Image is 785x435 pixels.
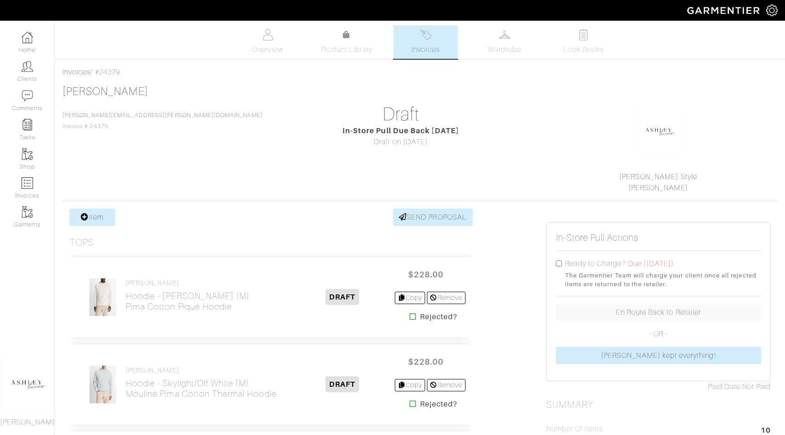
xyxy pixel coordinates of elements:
[683,2,766,18] img: garmentier-logo-header-white-b43fb05a5012e4ada735d5af1a66efaba907eab6374d6393d1fbf88cb4ef424d.png
[262,29,274,40] img: basicinfo-40fd8af6dae0f16599ec9e87c0ef1c0a1fdea2edbe929e3d69a839185d80c458.svg
[636,107,682,153] img: okhkJxsQsug8ErY7G9ypRsDh.png
[22,177,33,189] img: orders-icon-0abe47150d42831381b5fb84f609e132dff9fe21cb692f30cb5eec754e2cba89.png
[289,136,513,147] div: Draft on [DATE]
[321,44,373,55] span: Product Library
[556,328,761,339] p: - OR -
[395,292,426,304] a: Copy
[427,292,465,304] a: Remove
[62,112,263,130] span: Invoice # 24379
[89,278,117,316] img: ACJmNMZWVqSBpCzeZ1H6r2Tb
[252,44,283,55] span: Overview
[420,399,457,410] strong: Rejected?
[289,125,513,136] div: In-Store Pull Due Back [DATE]
[628,260,674,268] span: Due ([DATE])
[393,25,458,59] a: Invoices
[420,29,432,40] img: orders-27d20c2124de7fd6de4e0e44c1d41de31381a507db9b33961299e4e07d508b8c.svg
[556,304,761,321] a: En Route Back to Retailer
[556,347,761,364] a: [PERSON_NAME] kept everything!
[393,209,473,226] a: SEND PROPOSAL
[427,379,465,391] a: Remove
[126,367,277,374] h4: [PERSON_NAME]
[62,85,148,97] a: [PERSON_NAME]
[22,61,33,72] img: clients-icon-6bae9207a08558b7cb47a8932f037763ab4055f8c8b6bfacd5dc20c3e0201464.png
[325,289,359,305] span: DRAFT
[325,376,359,392] span: DRAFT
[546,399,771,411] h2: Summary
[22,32,33,43] img: dashboard-icon-dbcd8f5a0b271acd01030246c82b418ddd0df26cd7fceb0bd07c9910d44c42f6.png
[69,237,94,249] h3: Tops
[126,291,250,312] h2: Hoodie - [PERSON_NAME] (M) Pima Cotton Piqué Hoodie
[411,44,439,55] span: Invoices
[22,206,33,218] img: garments-icon-b7da505a4dc4fd61783c78ac3ca0ef83fa9d6f193b1c9dc38574b1d14d53ca28.png
[126,367,277,399] a: [PERSON_NAME] Hoodie - Skylight/Off White (M)Mouliné Pima Cotton Thermal Hoodie
[22,119,33,130] img: reminder-icon-8004d30b9f0a5d33ae49ab947aed9ed385cf756f9e5892f1edd6e32f2345188e.png
[546,381,771,392] div: Not Paid
[565,258,626,269] label: Ready to Charge?
[472,25,537,59] a: Wardrobe
[62,68,90,76] a: Invoices
[398,352,454,372] span: $228.00
[395,379,426,391] a: Copy
[69,209,115,226] a: Item
[22,90,33,102] img: comment-icon-a0a6a9ef722e966f86d9cbdc48e553b5cf19dbc54f86b18d962a5391bc8f6eb6.png
[126,279,250,312] a: [PERSON_NAME] Hoodie - [PERSON_NAME] (M)Pima Cotton Piqué Hoodie
[89,365,117,404] img: CdG183aDKfnVSckXg4H9a7zW
[551,25,616,59] a: Look Books
[314,29,379,55] a: Product Library
[499,29,510,40] img: wardrobe-487a4870c1b7c33e795ec22d11cfc2ed9d08956e64fb3008fe2437562e282088.svg
[708,383,742,391] span: Paid Date:
[398,265,454,284] span: $228.00
[766,5,778,16] img: gear-icon-white-bd11855cb880d31180b6d7d6211b90ccbf57a29d726f0c71d8c61bd08dd39cc2.png
[565,271,761,288] small: The Garmentier Team will charge your client once all rejected items are returned to the retailer.
[62,67,778,78] div: / #24379
[563,44,604,55] span: Look Books
[628,184,688,192] a: [PERSON_NAME]
[556,232,639,243] h5: In-Store Pull Actions
[546,425,603,434] h5: Number of Items
[578,29,589,40] img: todo-9ac3debb85659649dc8f770b8b6100bb5dab4b48dedcbae339e5042a72dfd3cc.svg
[488,44,521,55] span: Wardrobe
[22,148,33,160] img: garments-icon-b7da505a4dc4fd61783c78ac3ca0ef83fa9d6f193b1c9dc38574b1d14d53ca28.png
[126,279,250,287] h4: [PERSON_NAME]
[126,378,277,399] h2: Hoodie - Skylight/Off White (M) Mouliné Pima Cotton Thermal Hoodie
[289,103,513,125] h1: Draft
[420,311,457,322] strong: Rejected?
[62,112,263,119] a: [PERSON_NAME][EMAIL_ADDRESS][PERSON_NAME][DOMAIN_NAME]
[619,173,697,181] a: [PERSON_NAME] Style
[235,25,300,59] a: Overview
